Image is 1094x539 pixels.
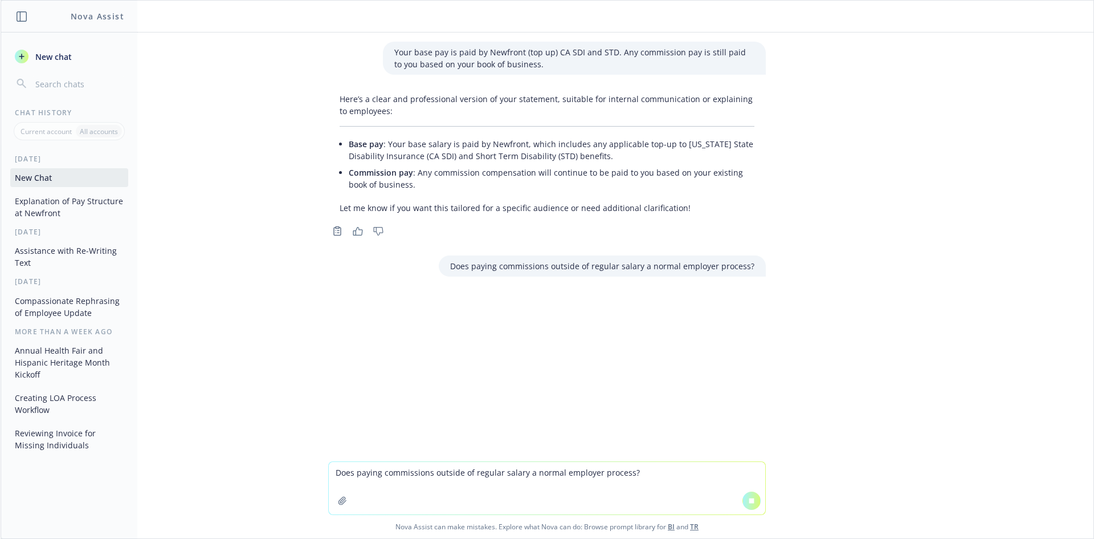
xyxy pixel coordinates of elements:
li: : Any commission compensation will continue to be paid to you based on your existing book of busi... [349,164,754,193]
p: Current account [21,127,72,136]
div: [DATE] [1,277,137,286]
button: Annual Health Fair and Hispanic Heritage Month Kickoff [10,341,128,384]
button: Compassionate Rephrasing of Employee Update [10,291,128,322]
input: Search chats [33,76,124,92]
a: TR [690,522,699,532]
h1: Nova Assist [71,10,124,22]
button: Reviewing Invoice for Missing Individuals [10,424,128,455]
p: All accounts [80,127,118,136]
p: Here’s a clear and professional version of your statement, suitable for internal communication or... [340,93,754,117]
p: Let me know if you want this tailored for a specific audience or need additional clarification! [340,202,754,214]
button: Creating LOA Process Workflow [10,388,128,419]
div: [DATE] [1,227,137,237]
button: Assistance with Re-Writing Text [10,241,128,272]
p: Does paying commissions outside of regular salary a normal employer process? [450,260,754,272]
button: New Chat [10,168,128,187]
p: Your base pay is paid by Newfront (top up) CA SDI and STD. Any commission pay is still paid to yo... [394,46,754,70]
span: Nova Assist can make mistakes. Explore what Nova can do: Browse prompt library for and [5,515,1089,538]
div: [DATE] [1,154,137,164]
a: BI [668,522,675,532]
button: Explanation of Pay Structure at Newfront [10,192,128,222]
span: Base pay [349,139,383,149]
button: New chat [10,46,128,67]
svg: Copy to clipboard [332,226,342,236]
li: : Your base salary is paid by Newfront, which includes any applicable top-up to [US_STATE] State ... [349,136,754,164]
div: Chat History [1,108,137,117]
span: New chat [33,51,72,63]
button: Thumbs down [369,223,387,239]
div: More than a week ago [1,327,137,337]
span: Commission pay [349,167,413,178]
